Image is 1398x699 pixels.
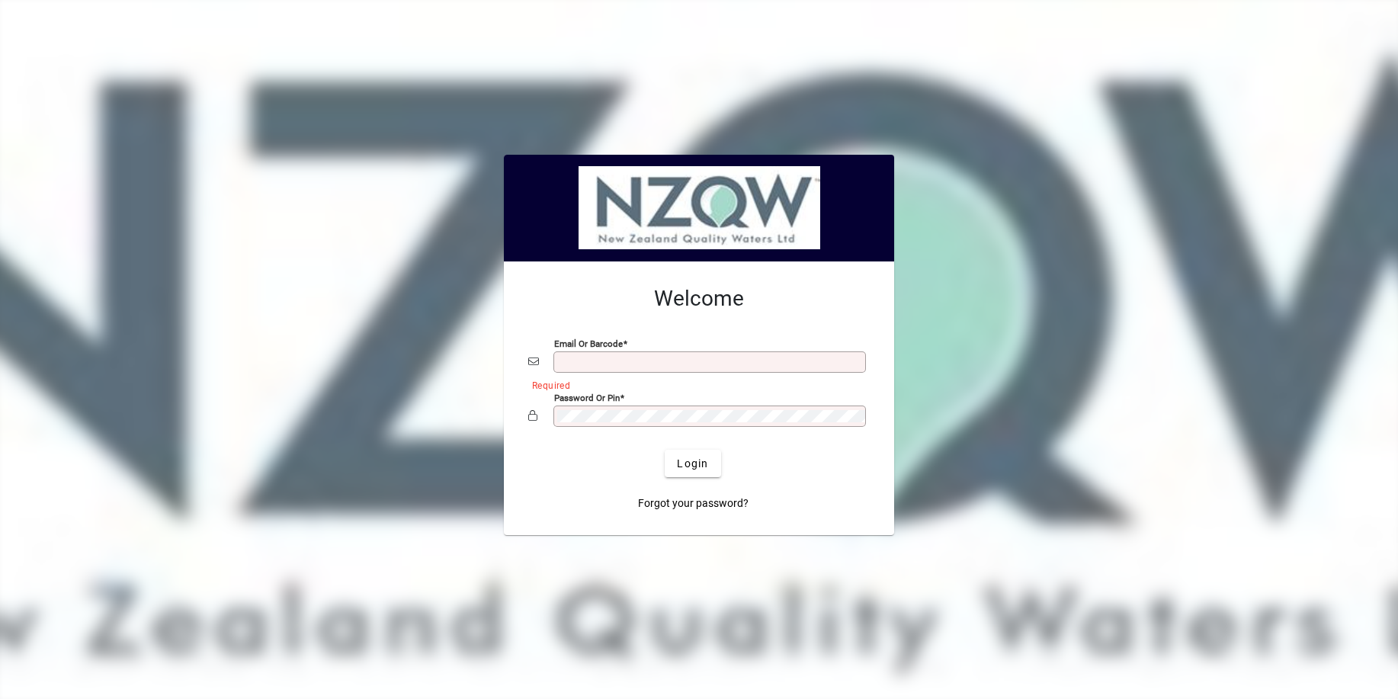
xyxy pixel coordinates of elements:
span: Login [677,456,708,472]
span: Forgot your password? [638,495,749,511]
mat-label: Email or Barcode [554,338,623,349]
a: Forgot your password? [632,489,755,517]
button: Login [665,450,720,477]
mat-label: Password or Pin [554,393,620,403]
mat-error: Required [532,377,858,393]
h2: Welcome [528,286,870,312]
